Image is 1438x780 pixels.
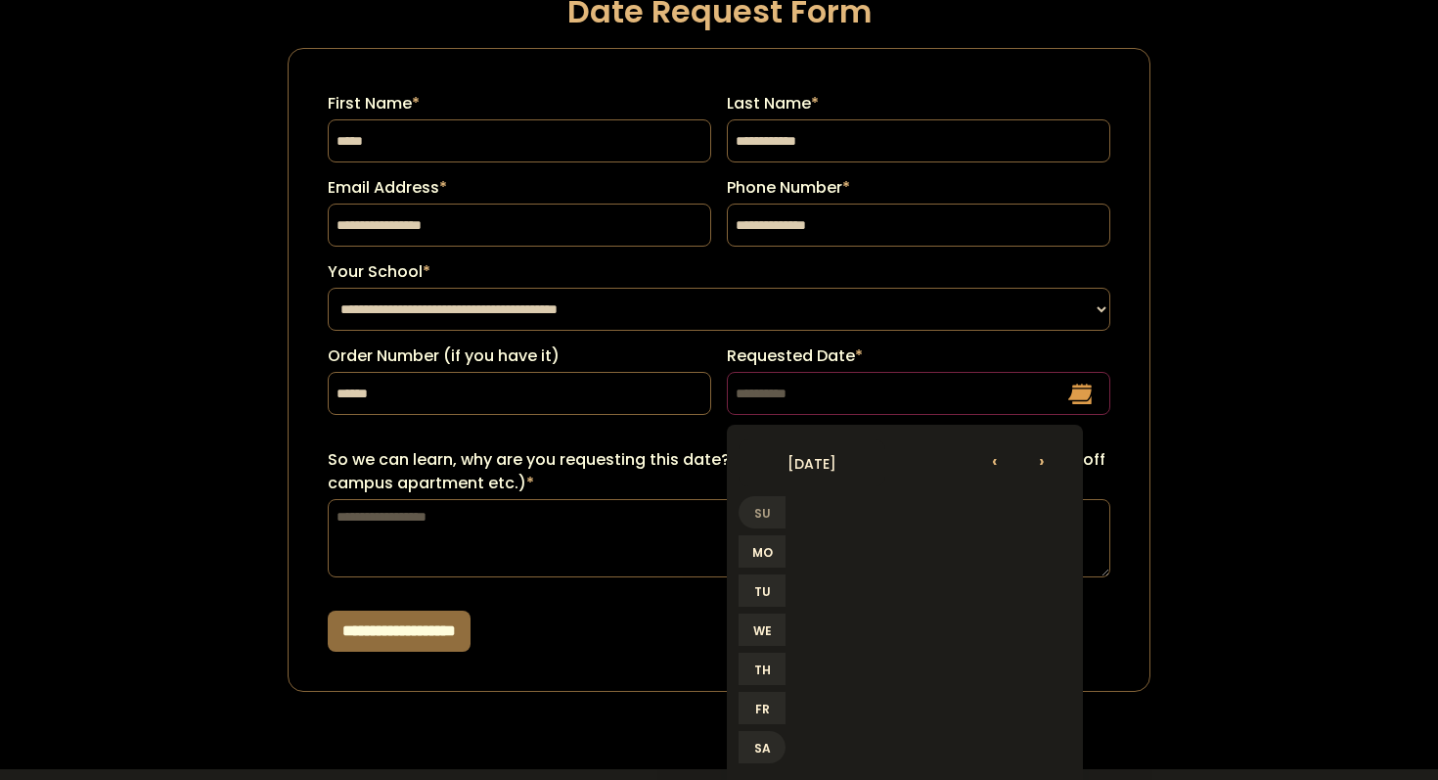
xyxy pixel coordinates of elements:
[727,344,1110,368] label: Requested Date
[739,614,786,646] li: We
[739,653,786,685] li: Th
[328,176,711,200] label: Email Address
[1018,436,1065,483] li: ›
[739,535,786,568] li: Mo
[739,692,786,724] li: Fr
[727,176,1110,200] label: Phone Number
[328,92,711,115] label: First Name
[727,92,1110,115] label: Last Name
[739,439,885,486] li: [DATE]
[328,344,711,368] label: Order Number (if you have it)
[288,48,1150,692] form: Request a Date Form
[328,260,1110,284] label: Your School
[328,448,1110,495] label: So we can learn, why are you requesting this date? (ex: sorority recruitment, lease turn over for...
[739,574,786,607] li: Tu
[971,436,1018,483] li: ‹
[739,496,786,528] li: Su
[739,731,786,763] li: Sa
